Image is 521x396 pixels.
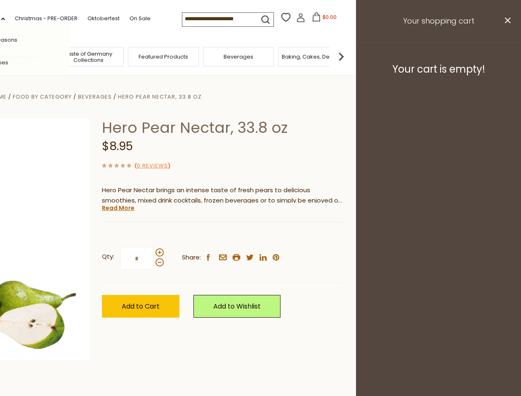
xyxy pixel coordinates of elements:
[130,14,151,23] a: On Sale
[13,93,72,101] a: Food By Category
[78,93,112,101] a: Beverages
[102,118,343,137] h1: Hero Pear Nectar, 33.8 oz
[193,295,281,318] a: Add to Wishlist
[224,54,253,60] a: Beverages
[137,162,168,170] a: 0 Reviews
[366,63,511,75] h3: Your cart is empty!
[55,51,121,63] a: Taste of Germany Collections
[307,12,342,25] button: $0.00
[323,14,337,21] span: $0.00
[102,138,133,154] span: $8.95
[102,252,114,262] strong: Qty:
[102,204,134,212] a: Read More
[15,14,78,23] a: Christmas - PRE-ORDER
[182,252,201,263] span: Share:
[120,247,154,270] input: Qty:
[139,54,188,60] a: Featured Products
[118,93,202,101] a: Hero Pear Nectar, 33.8 oz
[134,162,170,170] span: ( )
[333,48,349,65] img: next arrow
[122,302,160,311] span: Add to Cart
[282,54,346,60] a: Baking, Cakes, Desserts
[102,295,179,318] button: Add to Cart
[102,185,343,206] p: Hero Pear Nectar brings an intense taste of fresh pears to delicious smoothies, mixed drink cockt...
[87,14,120,23] a: Oktoberfest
